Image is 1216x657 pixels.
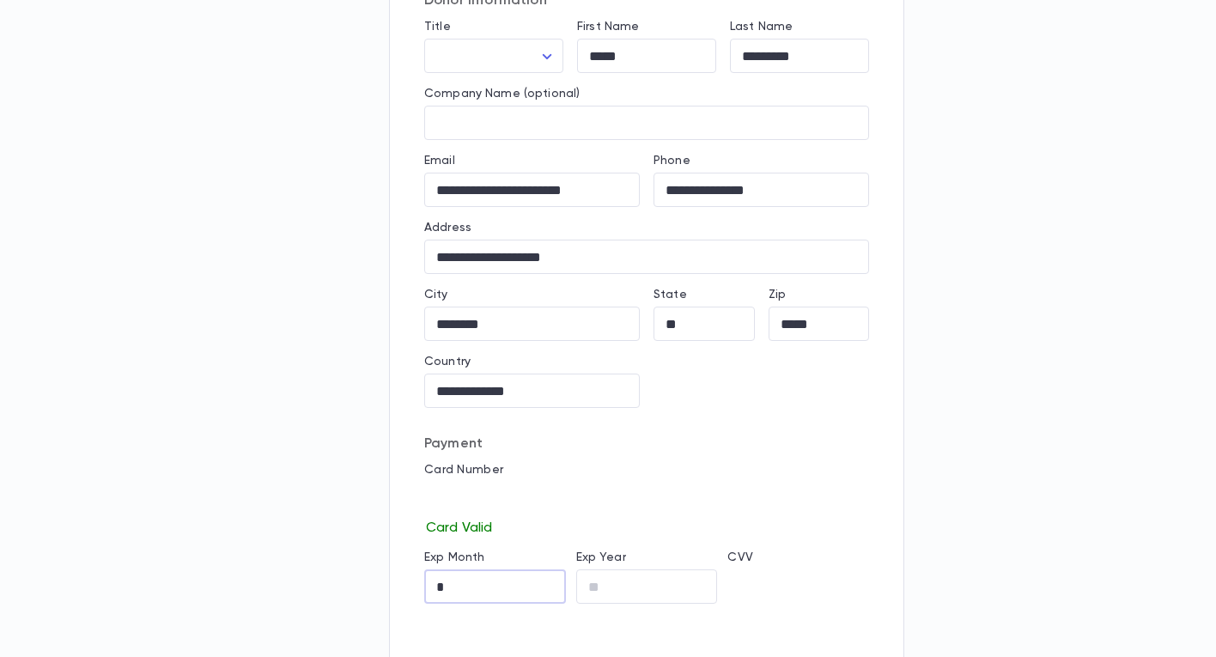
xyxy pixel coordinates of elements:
p: Payment [424,435,869,453]
label: Phone [654,154,690,167]
label: Country [424,355,471,368]
label: Title [424,20,451,33]
label: Exp Month [424,551,484,564]
label: Last Name [730,20,793,33]
label: First Name [577,20,639,33]
label: Exp Year [576,551,626,564]
label: State [654,288,687,301]
iframe: cvv [727,569,869,604]
iframe: card [424,482,869,516]
p: Card Number [424,463,869,477]
label: Company Name (optional) [424,87,580,100]
p: CVV [727,551,869,564]
label: City [424,288,448,301]
p: Card Valid [424,516,869,537]
label: Email [424,154,455,167]
label: Zip [769,288,786,301]
label: Address [424,221,471,234]
div: ​ [424,40,563,73]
